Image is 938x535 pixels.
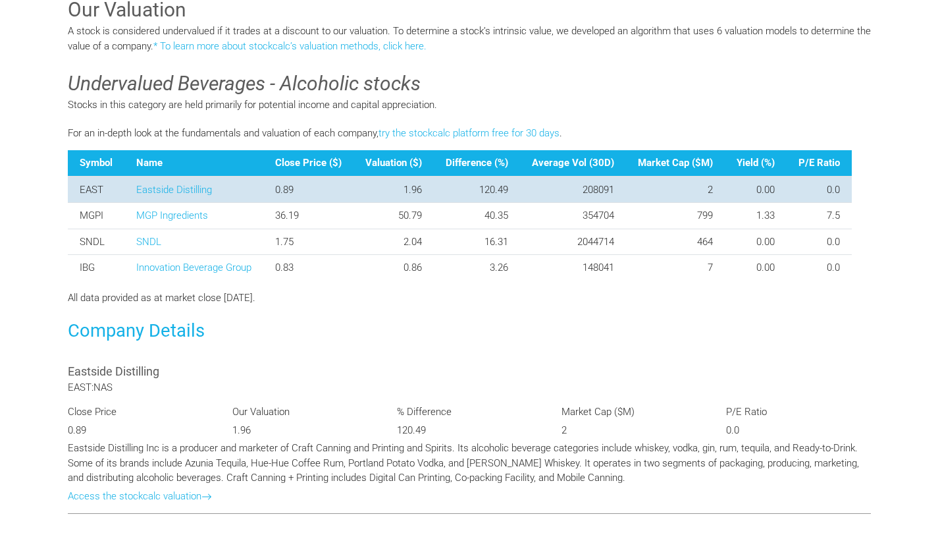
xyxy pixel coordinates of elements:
p: Our Valuation [232,405,377,420]
p: 0.0 [726,423,871,438]
td: 0.86 [353,255,434,281]
th: Yield (%) [725,150,787,177]
td: 0.0 [787,177,852,203]
th: P/E Ratio [787,150,852,177]
p: 120.49 [397,423,542,438]
a: Innovation Beverage Group [136,262,251,273]
td: 50.79 [353,203,434,229]
a: MGP Ingredients [136,210,208,221]
p: % Difference [397,405,542,420]
a: To learn more about stockcalc’s valuation methods, click here. [160,40,427,52]
td: 1.96 [353,177,434,203]
td: 7 [626,255,725,281]
th: Market Cap ($M) [626,150,725,177]
p: 1.96 [232,423,377,438]
td: 0.0 [787,255,852,281]
td: 208091 [520,177,626,203]
th: Name [124,150,263,177]
td: IBG [68,255,124,281]
td: 3.26 [434,255,520,281]
p: 0.89 [68,423,213,438]
td: 1.33 [725,203,787,229]
th: Close Price ($) [263,150,353,177]
td: 16.31 [434,229,520,255]
p: Stocks in this category are held primarily for potential income and capital appreciation. [68,98,871,113]
th: Difference (%) [434,150,520,177]
td: 120.49 [434,177,520,203]
span: EAST:NAS [68,381,113,393]
td: 2044714 [520,229,626,255]
td: 354704 [520,203,626,229]
h3: Company Details [68,318,871,343]
td: 1.75 [263,229,353,255]
td: 7.5 [787,203,852,229]
td: 0.83 [263,255,353,281]
td: 799 [626,203,725,229]
td: SNDL [68,229,124,255]
a: try the stockcalc platform free for 30 days [378,127,560,139]
td: 464 [626,229,725,255]
p: Close Price [68,405,213,420]
th: Valuation ($) [353,150,434,177]
a: Eastside Distilling [136,184,212,196]
td: 40.35 [434,203,520,229]
div: All data provided as at market close [DATE]. [58,291,881,306]
p: 2 [561,423,706,438]
td: 2 [626,177,725,203]
a: SNDL [136,236,161,248]
p: Eastside Distilling Inc is a producer and marketer of Craft Canning and Printing and Spirits. Its... [68,441,871,486]
td: 0.00 [725,177,787,203]
h3: Eastside Distilling [68,363,871,380]
td: 0.00 [725,229,787,255]
p: P/E Ratio [726,405,871,420]
td: 148041 [520,255,626,281]
td: 0.0 [787,229,852,255]
td: 0.00 [725,255,787,281]
th: Symbol [68,150,124,177]
p: For an in-depth look at the fundamentals and valuation of each company, . [68,126,871,141]
td: EAST [68,177,124,203]
th: Average Vol (30D) [520,150,626,177]
td: MGPI [68,203,124,229]
td: 36.19 [263,203,353,229]
a: Access the stockcalc valuation [68,490,212,502]
td: 2.04 [353,229,434,255]
td: 0.89 [263,177,353,203]
p: Market Cap ($M) [561,405,706,420]
p: A stock is considered undervalued if it trades at a discount to our valuation. To determine a sto... [68,24,871,53]
h3: Undervalued Beverages - Alcoholic stocks [68,70,871,98]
